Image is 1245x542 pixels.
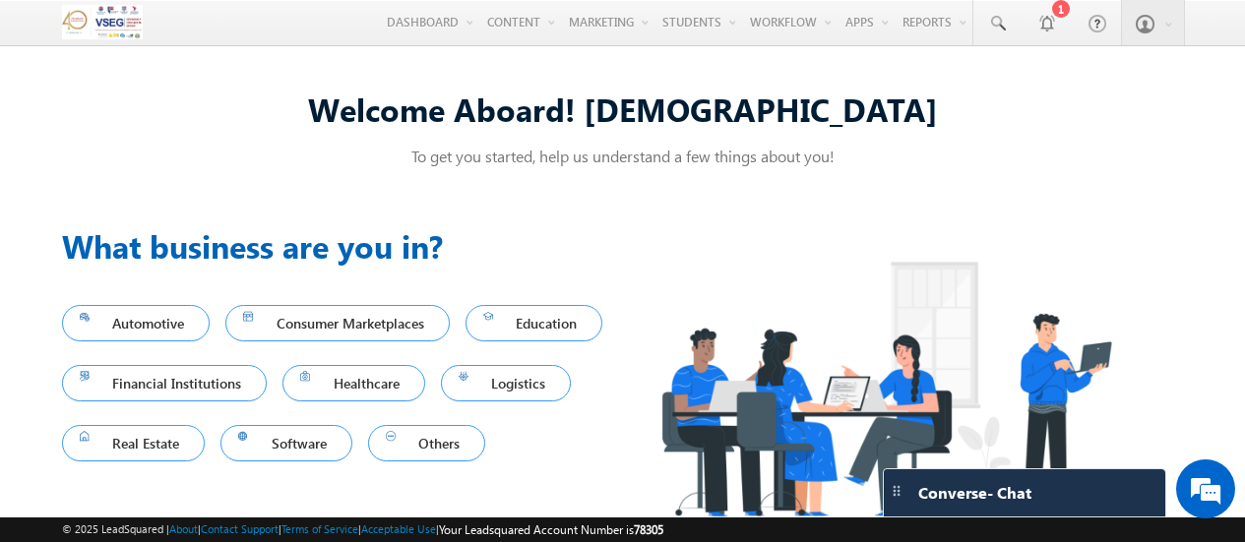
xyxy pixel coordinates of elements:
span: Logistics [459,370,554,396]
a: About [169,522,198,535]
a: Contact Support [201,522,279,535]
img: carter-drag [889,483,904,499]
div: Welcome Aboard! [DEMOGRAPHIC_DATA] [62,88,1184,130]
span: Healthcare [300,370,407,396]
a: Terms of Service [281,522,358,535]
span: Education [483,310,586,336]
span: 78305 [634,522,663,537]
span: Real Estate [80,430,188,456]
h3: What business are you in? [62,222,623,270]
img: Custom Logo [62,5,143,39]
span: Financial Institutions [80,370,250,396]
p: To get you started, help us understand a few things about you! [62,146,1184,166]
span: Converse - Chat [918,484,1031,502]
span: Your Leadsquared Account Number is [439,522,663,537]
span: Automotive [80,310,193,336]
span: Software [238,430,335,456]
span: Consumer Marketplaces [243,310,432,336]
a: Acceptable Use [361,522,436,535]
span: Others [386,430,468,456]
span: © 2025 LeadSquared | | | | | [62,520,663,539]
